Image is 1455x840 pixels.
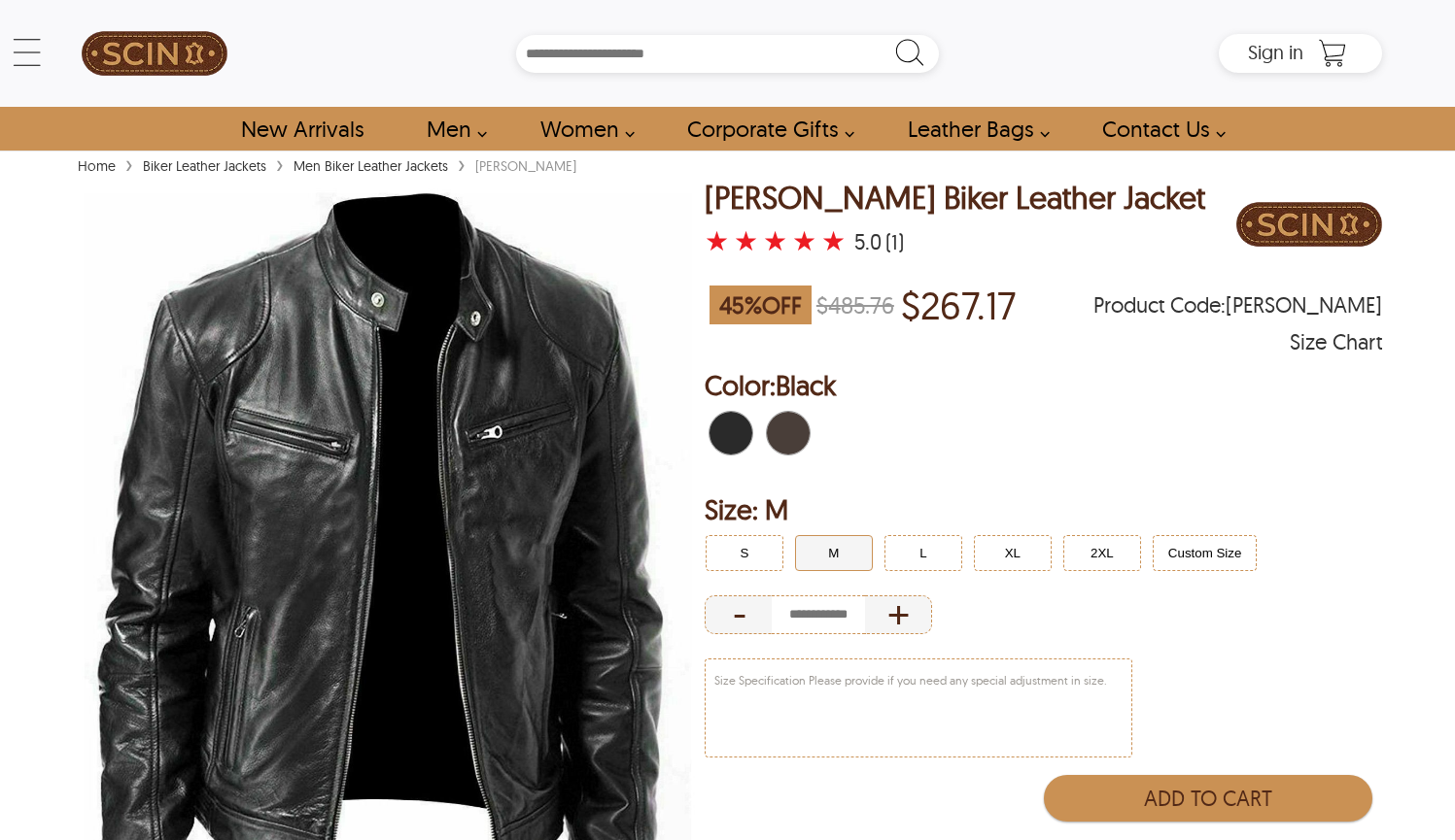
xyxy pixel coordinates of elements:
h2: Selected Filter by Size: M [705,490,1382,529]
span: Sign in [1248,40,1303,64]
label: 3 rating [763,231,787,251]
span: › [125,147,133,181]
h1: Roy Sheepskin Biker Leather Jacket [705,181,1205,215]
button: Click to select M [795,535,873,571]
a: Shop Leather Bags [885,107,1060,151]
p: Price of $267.17 [901,283,1016,327]
button: Click to select Custom Size [1153,535,1258,571]
div: Black [705,407,757,459]
div: [PERSON_NAME] [470,156,581,176]
span: 45 % OFF [710,286,812,324]
textarea: Size Specification Please provide if you need any special adjustment in size. [706,659,1131,756]
a: Biker Leather Jackets [138,157,271,175]
iframe: chat widget [1334,719,1455,811]
strike: $485.76 [816,290,894,319]
div: Decrease Quantity of Item [705,595,772,634]
div: 5.0 [854,232,882,252]
a: Men Biker Leather Jackets [289,157,453,175]
span: › [458,147,466,181]
button: Add to Cart [1044,775,1373,822]
img: Brand Logo PDP Image [1236,181,1382,268]
button: Click to select S [706,535,783,571]
a: SCIN [73,10,236,97]
label: 4 rating [792,231,816,251]
div: Brown [762,407,814,459]
span: Black [776,368,836,402]
button: Click to select XL [974,535,1052,571]
label: 1 rating [705,231,729,251]
div: [PERSON_NAME] Biker Leather Jacket [705,181,1205,215]
span: Product Code: ROY [1093,295,1382,315]
img: SCIN [82,10,227,97]
a: shop men's leather jackets [404,107,498,151]
a: contact-us [1080,107,1236,151]
a: Roy Sheepskin Biker Leather Jacket with a 5 Star Rating and 1 Product Review } [705,228,850,255]
div: (1) [885,232,904,252]
a: Shop New Arrivals [219,107,385,151]
button: Click to select 2XL [1063,535,1141,571]
a: Home [73,157,121,175]
a: Shop Women Leather Jackets [518,107,645,151]
a: Shop Leather Corporate Gifts [665,107,865,151]
h2: Selected Color: by Black [705,366,1382,405]
a: Brand Logo PDP Image [1236,181,1382,273]
label: 5 rating [821,231,846,251]
label: 2 rating [734,231,758,251]
span: › [276,147,284,181]
div: Size Chart [1290,332,1382,352]
button: Click to select L [884,535,962,571]
div: Increase Quantity of Item [865,595,932,634]
a: Shopping Cart [1313,39,1352,68]
a: Sign in [1248,47,1303,62]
